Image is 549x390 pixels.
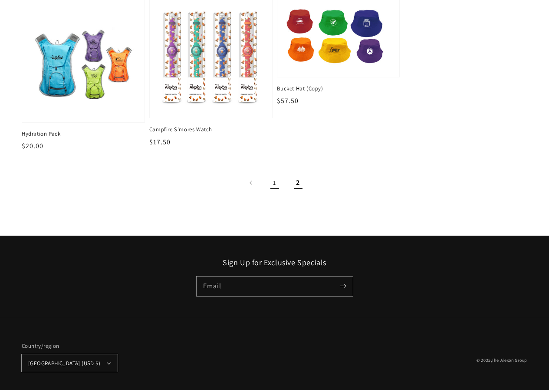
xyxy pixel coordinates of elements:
span: $57.50 [277,96,299,105]
h2: Sign Up for Exclusive Specials [22,257,527,267]
span: Page 2 [289,173,308,192]
nav: Pagination [22,173,527,192]
button: [GEOGRAPHIC_DATA] (USD $) [22,354,118,372]
small: © 2025, [477,357,527,363]
span: Campfire S'mores Watch [149,126,273,133]
img: Bucket Hat (Copy) [286,9,391,68]
img: Campfire S'mores Watch [158,9,263,110]
h2: Country/region [22,342,118,350]
img: Hydration Pack [31,9,136,114]
span: $20.00 [22,141,43,150]
span: Hydration Pack [22,130,145,138]
button: Subscribe [334,277,353,296]
span: Bucket Hat (Copy) [277,85,400,93]
a: The Alexon Group [492,357,527,363]
a: Previous page [242,173,261,192]
a: Page 1 [265,173,284,192]
span: $17.50 [149,137,171,147]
